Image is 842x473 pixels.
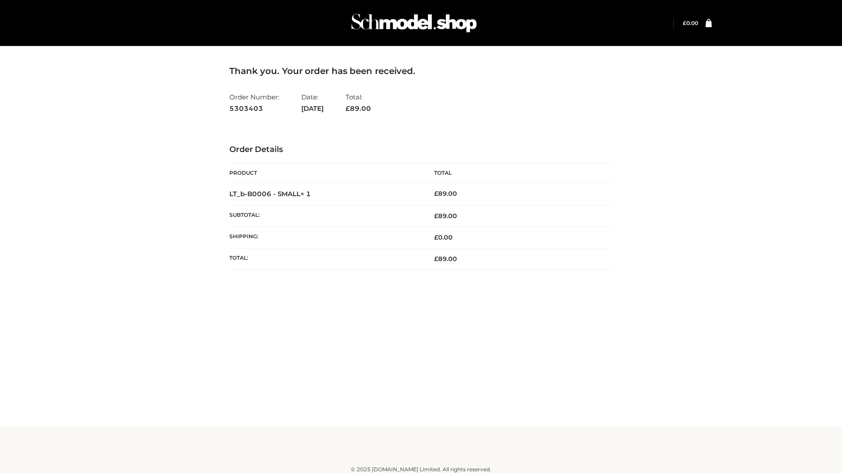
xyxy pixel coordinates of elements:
span: £ [434,212,438,220]
span: £ [434,233,438,241]
span: 89.00 [434,255,457,263]
th: Product [229,163,421,183]
span: £ [434,255,438,263]
strong: LT_b-B0006 - SMALL [229,190,311,198]
li: Total: [346,89,371,116]
h3: Thank you. Your order has been received. [229,66,613,76]
bdi: 0.00 [434,233,453,241]
strong: [DATE] [301,103,324,114]
th: Subtotal: [229,205,421,226]
strong: 5303403 [229,103,279,114]
span: £ [434,190,438,198]
bdi: 0.00 [683,20,698,26]
img: Schmodel Admin 964 [348,6,480,40]
h3: Order Details [229,145,613,155]
li: Date: [301,89,324,116]
th: Shipping: [229,227,421,248]
span: £ [346,104,350,113]
strong: × 1 [300,190,311,198]
th: Total [421,163,613,183]
span: £ [683,20,686,26]
li: Order Number: [229,89,279,116]
span: 89.00 [346,104,371,113]
th: Total: [229,248,421,270]
a: £0.00 [683,20,698,26]
span: 89.00 [434,212,457,220]
bdi: 89.00 [434,190,457,198]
